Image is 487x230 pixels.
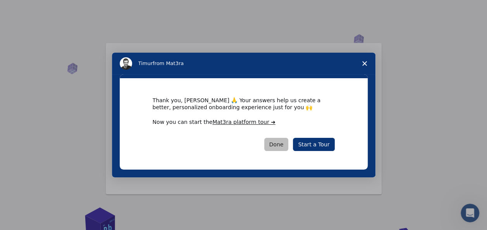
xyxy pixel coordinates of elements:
span: from Mat3ra [153,60,184,66]
button: Done [264,138,289,151]
span: Support [15,5,43,12]
a: Mat3ra platform tour ➜ [212,119,275,125]
span: Timur [138,60,153,66]
div: Now you can start the [153,118,335,126]
img: Profile image for Timur [120,57,132,70]
span: Close survey [354,53,375,74]
div: Thank you, [PERSON_NAME] 🙏 Your answers help us create a better, personalized onboarding experien... [153,97,335,111]
a: Start a Tour [293,138,334,151]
